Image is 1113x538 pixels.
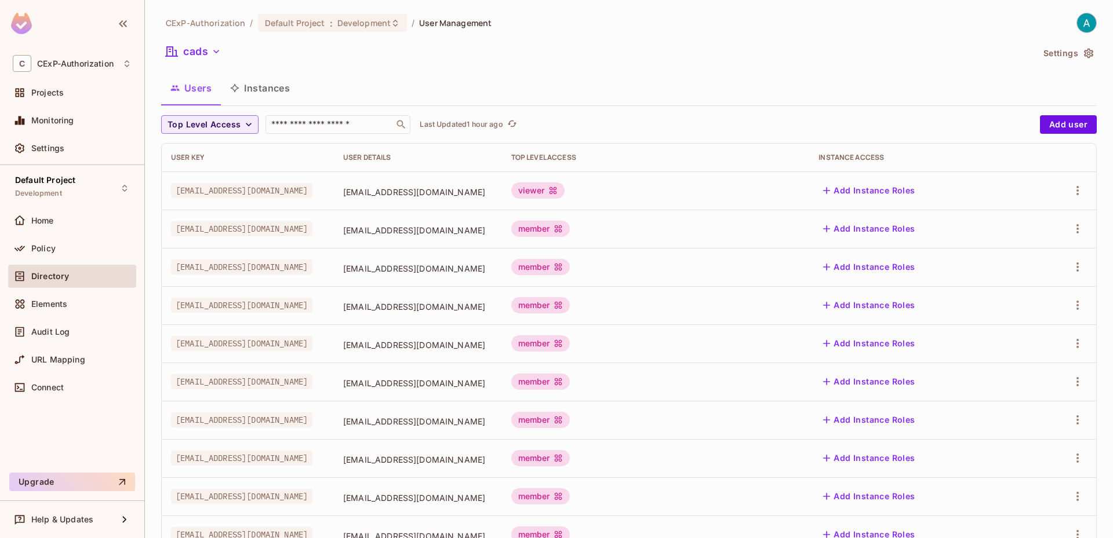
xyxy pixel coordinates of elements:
[343,263,493,274] span: [EMAIL_ADDRESS][DOMAIN_NAME]
[511,335,570,352] div: member
[37,59,114,68] span: Workspace: CExP-Authorization
[171,183,312,198] span: [EMAIL_ADDRESS][DOMAIN_NAME]
[31,244,56,253] span: Policy
[819,296,919,314] button: Add Instance Roles
[419,17,492,28] span: User Management
[819,181,919,200] button: Add Instance Roles
[171,221,312,236] span: [EMAIL_ADDRESS][DOMAIN_NAME]
[31,355,85,364] span: URL Mapping
[412,17,414,28] li: /
[31,116,74,125] span: Monitoring
[420,120,503,129] p: Last Updated 1 hour ago
[337,17,391,28] span: Development
[507,119,517,130] span: refresh
[819,219,919,238] button: Add Instance Roles
[171,153,325,162] div: User Key
[343,339,493,350] span: [EMAIL_ADDRESS][DOMAIN_NAME]
[329,19,333,28] span: :
[171,298,312,313] span: [EMAIL_ADDRESS][DOMAIN_NAME]
[511,297,570,313] div: member
[819,411,919,429] button: Add Instance Roles
[511,182,565,199] div: viewer
[15,175,75,185] span: Default Project
[343,416,493,427] span: [EMAIL_ADDRESS][DOMAIN_NAME]
[819,153,1019,162] div: Instance Access
[343,454,493,465] span: [EMAIL_ADDRESS][DOMAIN_NAME]
[171,259,312,275] span: [EMAIL_ADDRESS][DOMAIN_NAME]
[221,74,299,103] button: Instances
[11,13,32,34] img: SReyMgAAAABJRU5ErkJggg==
[31,216,54,225] span: Home
[31,383,64,392] span: Connect
[31,515,93,524] span: Help & Updates
[819,258,919,276] button: Add Instance Roles
[250,17,253,28] li: /
[343,225,493,236] span: [EMAIL_ADDRESS][DOMAIN_NAME]
[511,412,570,428] div: member
[343,378,493,389] span: [EMAIL_ADDRESS][DOMAIN_NAME]
[511,374,570,390] div: member
[161,115,259,134] button: Top Level Access
[161,42,225,61] button: cads
[343,153,493,162] div: User Details
[171,451,312,466] span: [EMAIL_ADDRESS][DOMAIN_NAME]
[265,17,325,28] span: Default Project
[511,259,570,275] div: member
[31,88,64,97] span: Projects
[1077,13,1096,32] img: Authorization CExP
[511,488,570,504] div: member
[1039,44,1097,63] button: Settings
[511,221,570,237] div: member
[168,118,241,132] span: Top Level Access
[505,118,519,131] button: refresh
[166,17,245,28] span: the active workspace
[343,186,493,197] span: [EMAIL_ADDRESS][DOMAIN_NAME]
[31,144,64,153] span: Settings
[171,412,312,427] span: [EMAIL_ADDRESS][DOMAIN_NAME]
[1040,115,1097,134] button: Add user
[31,327,70,336] span: Audit Log
[15,189,62,198] span: Development
[171,374,312,389] span: [EMAIL_ADDRESS][DOMAIN_NAME]
[31,272,69,281] span: Directory
[13,55,31,72] span: C
[343,492,493,503] span: [EMAIL_ADDRESS][DOMAIN_NAME]
[503,118,519,131] span: Click to refresh data
[819,487,919,506] button: Add Instance Roles
[511,450,570,466] div: member
[171,489,312,504] span: [EMAIL_ADDRESS][DOMAIN_NAME]
[511,153,801,162] div: Top Level Access
[343,301,493,312] span: [EMAIL_ADDRESS][DOMAIN_NAME]
[819,372,919,391] button: Add Instance Roles
[171,336,312,351] span: [EMAIL_ADDRESS][DOMAIN_NAME]
[9,473,135,491] button: Upgrade
[161,74,221,103] button: Users
[819,449,919,467] button: Add Instance Roles
[31,299,67,309] span: Elements
[819,334,919,353] button: Add Instance Roles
